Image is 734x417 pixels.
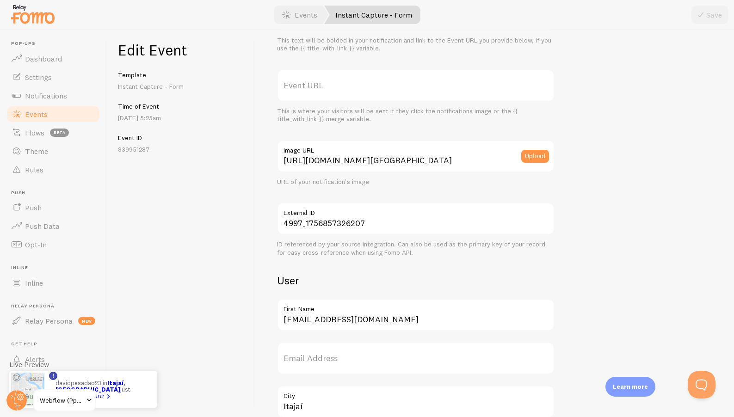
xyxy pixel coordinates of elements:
[6,123,101,142] a: Flows beta
[6,105,101,123] a: Events
[25,355,45,364] span: Alerts
[25,221,60,231] span: Push Data
[277,273,555,288] h2: User
[50,129,69,137] span: beta
[11,190,101,196] span: Push
[6,350,101,368] a: Alerts
[25,147,48,156] span: Theme
[277,299,555,314] label: First Name
[277,107,555,123] div: This is where your visitors will be sent if they click the notifications image or the {{ title_wi...
[6,160,101,179] a: Rules
[49,372,57,380] svg: <p>Watch New Feature Tutorials!</p>
[25,91,67,100] span: Notifications
[277,69,555,102] label: Event URL
[118,82,243,91] p: Instant Capture - Form
[11,303,101,309] span: Relay Persona
[6,235,101,254] a: Opt-In
[25,278,43,288] span: Inline
[6,368,101,387] a: Learn
[277,342,555,374] label: Email Address
[118,41,243,60] h1: Edit Event
[25,203,42,212] span: Push
[688,371,715,399] iframe: Help Scout Beacon - Open
[277,140,555,156] label: Image URL
[118,102,243,110] h5: Time of Event
[25,73,52,82] span: Settings
[6,274,101,292] a: Inline
[25,240,47,249] span: Opt-In
[277,240,555,257] div: ID referenced by your source integration. Can also be used as the primary key of your record for ...
[6,312,101,330] a: Relay Persona new
[6,86,101,105] a: Notifications
[605,377,655,397] div: Learn more
[277,202,555,218] label: External ID
[277,178,555,186] div: URL of your notification's image
[25,128,44,137] span: Flows
[25,110,48,119] span: Events
[277,37,555,53] div: This text will be bolded in your notification and link to the Event URL you provide below, if you...
[25,316,73,325] span: Relay Persona
[6,49,101,68] a: Dashboard
[10,2,56,26] img: fomo-relay-logo-orange.svg
[25,165,43,174] span: Rules
[11,341,101,347] span: Get Help
[6,68,101,86] a: Settings
[6,217,101,235] a: Push Data
[6,142,101,160] a: Theme
[521,150,549,163] button: Upload
[6,387,101,405] a: Support
[277,386,555,401] label: City
[6,198,101,217] a: Push
[78,317,95,325] span: new
[33,389,96,411] a: Webflow (Ppdev)
[40,395,84,406] span: Webflow (Ppdev)
[118,134,243,142] h5: Event ID
[11,41,101,47] span: Pop-ups
[11,265,101,271] span: Inline
[613,382,648,391] p: Learn more
[118,71,243,79] h5: Template
[118,145,243,154] p: 839951287
[25,54,62,63] span: Dashboard
[118,113,243,123] p: [DATE] 5:25am
[25,373,44,382] span: Learn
